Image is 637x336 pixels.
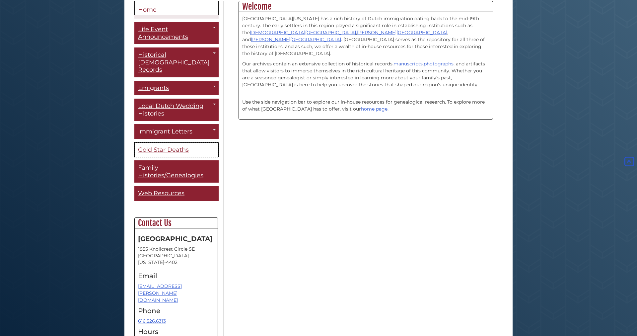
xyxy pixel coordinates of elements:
a: Emigrants [134,81,219,96]
p: [GEOGRAPHIC_DATA][US_STATE] has a rich history of Dutch immigration dating back to the mid-19th c... [242,15,489,57]
span: Life Event Announcements [138,26,188,41]
p: Use the side navigation bar to explore our in-house resources for genealogical research. To explo... [242,92,489,113]
h4: Hours [138,328,214,335]
h4: Phone [138,307,214,314]
h4: Email [138,272,214,280]
span: Historical [DEMOGRAPHIC_DATA] Records [138,51,210,73]
a: [DEMOGRAPHIC_DATA][GEOGRAPHIC_DATA] [250,30,356,36]
a: manuscripts [393,61,423,67]
a: home page [361,106,388,112]
a: Gold Star Deaths [134,142,219,157]
a: 616.526.6313 [138,318,166,324]
a: [EMAIL_ADDRESS][PERSON_NAME][DOMAIN_NAME] [138,283,182,303]
a: Immigrant Letters [134,124,219,139]
span: Gold Star Deaths [138,146,189,153]
h2: Welcome [239,1,493,12]
span: Emigrants [138,84,169,92]
a: Home [134,1,219,16]
a: Family Histories/Genealogies [134,160,219,183]
span: Home [138,6,157,13]
span: Family Histories/Genealogies [138,164,203,179]
span: Web Resources [138,190,184,197]
span: Local Dutch Wedding Histories [138,102,203,117]
a: Back to Top [623,158,635,164]
span: Immigrant Letters [138,128,192,135]
a: photographs [424,61,454,67]
a: Local Dutch Wedding Histories [134,99,219,121]
a: [PERSON_NAME][GEOGRAPHIC_DATA] [251,37,341,42]
a: Web Resources [134,186,219,201]
a: Historical [DEMOGRAPHIC_DATA] Records [134,47,219,77]
p: Our archives contain an extensive collection of historical records, , , and artifacts that allow ... [242,60,489,88]
a: [PERSON_NAME][GEOGRAPHIC_DATA] [357,30,447,36]
strong: [GEOGRAPHIC_DATA] [138,235,212,243]
address: 1855 Knollcrest Circle SE [GEOGRAPHIC_DATA][US_STATE]-4402 [138,246,214,266]
h2: Contact Us [135,218,218,228]
a: Life Event Announcements [134,22,219,44]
